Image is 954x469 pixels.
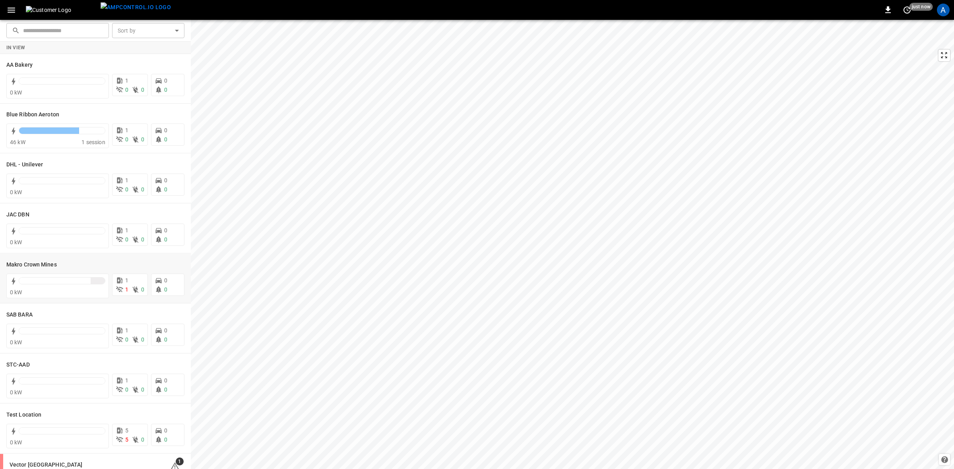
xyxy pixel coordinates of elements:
[164,277,167,284] span: 0
[125,286,128,293] span: 1
[164,236,167,243] span: 0
[125,177,128,183] span: 1
[141,236,144,243] span: 0
[164,136,167,143] span: 0
[125,227,128,234] span: 1
[164,336,167,343] span: 0
[141,186,144,193] span: 0
[125,427,128,434] span: 5
[125,377,128,384] span: 1
[141,286,144,293] span: 0
[937,4,950,16] div: profile-icon
[164,87,167,93] span: 0
[10,189,22,195] span: 0 kW
[10,89,22,96] span: 0 kW
[6,160,43,169] h6: DHL - Unilever
[6,110,59,119] h6: Blue Ribbon Aeroton
[10,339,22,345] span: 0 kW
[164,286,167,293] span: 0
[10,289,22,295] span: 0 kW
[10,439,22,446] span: 0 kW
[125,186,128,193] span: 0
[81,139,105,145] span: 1 session
[125,127,128,133] span: 1
[6,361,30,369] h6: STC-AAD
[141,136,144,143] span: 0
[141,436,144,443] span: 0
[125,386,128,393] span: 0
[164,77,167,84] span: 0
[125,277,128,284] span: 1
[164,377,167,384] span: 0
[10,389,22,396] span: 0 kW
[125,327,128,334] span: 1
[6,261,57,269] h6: Makro Crown Mines
[164,386,167,393] span: 0
[164,186,167,193] span: 0
[909,3,933,11] span: just now
[164,327,167,334] span: 0
[26,6,97,14] img: Customer Logo
[125,136,128,143] span: 0
[141,87,144,93] span: 0
[125,77,128,84] span: 1
[10,239,22,245] span: 0 kW
[6,311,33,319] h6: SAB BARA
[6,61,33,69] h6: AA Bakery
[10,139,25,145] span: 46 kW
[176,457,184,465] span: 1
[101,2,171,12] img: ampcontrol.io logo
[164,427,167,434] span: 0
[164,436,167,443] span: 0
[125,336,128,343] span: 0
[125,236,128,243] span: 0
[164,127,167,133] span: 0
[6,210,29,219] h6: JAC DBN
[164,177,167,183] span: 0
[141,336,144,343] span: 0
[164,227,167,234] span: 0
[6,411,41,419] h6: Test Location
[125,436,128,443] span: 5
[141,386,144,393] span: 0
[6,45,25,50] strong: In View
[901,4,913,16] button: set refresh interval
[191,20,954,469] canvas: Map
[125,87,128,93] span: 0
